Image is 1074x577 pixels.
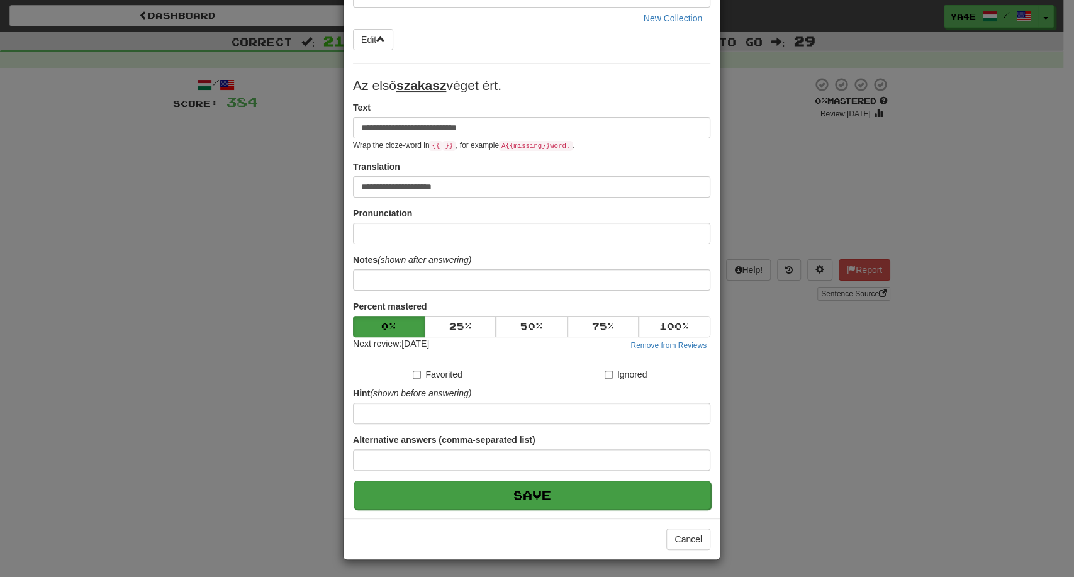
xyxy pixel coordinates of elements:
[605,371,613,379] input: Ignored
[353,434,535,446] label: Alternative answers (comma-separated list)
[353,207,412,220] label: Pronunciation
[354,481,711,510] button: Save
[378,255,471,265] em: (shown after answering)
[353,254,471,266] label: Notes
[605,368,647,381] label: Ignored
[353,337,429,352] div: Next review: [DATE]
[627,339,710,352] button: Remove from Reviews
[353,76,710,95] p: Az első véget ért.
[370,388,471,398] em: (shown before answering)
[353,316,710,337] div: Percent mastered
[353,101,371,114] label: Text
[425,316,496,337] button: 25%
[496,316,568,337] button: 50%
[396,78,446,92] u: szakasz
[635,8,710,29] button: New Collection
[666,529,710,550] button: Cancel
[353,29,393,50] button: Edit
[353,160,400,173] label: Translation
[353,141,574,150] small: Wrap the cloze-word in , for example .
[413,368,462,381] label: Favorited
[353,387,471,400] label: Hint
[353,316,425,337] button: 0%
[413,371,421,379] input: Favorited
[568,316,639,337] button: 75%
[429,141,442,151] code: {{
[499,141,573,151] code: A {{ missing }} word.
[353,300,427,313] label: Percent mastered
[442,141,456,151] code: }}
[639,316,710,337] button: 100%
